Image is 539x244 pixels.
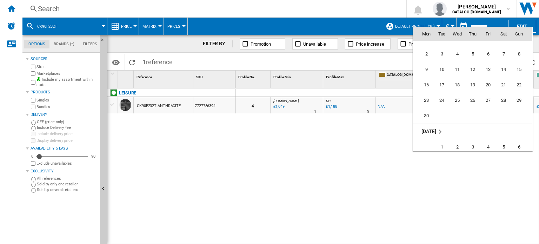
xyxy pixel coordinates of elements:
[511,62,532,77] td: Sunday June 15 2025
[496,27,511,41] th: Sat
[419,62,433,77] span: 9
[497,47,511,61] span: 7
[465,139,480,155] td: Thursday July 3 2025
[413,27,434,41] th: Mon
[480,93,496,108] td: Friday June 27 2025
[434,27,450,41] th: Tue
[413,77,532,93] tr: Week 4
[413,108,434,124] td: Monday June 30 2025
[512,78,526,92] span: 22
[481,93,495,107] span: 27
[435,62,449,77] span: 10
[480,139,496,155] td: Friday July 4 2025
[496,139,511,155] td: Saturday July 5 2025
[481,78,495,92] span: 20
[434,93,450,108] td: Tuesday June 24 2025
[435,140,449,154] span: 1
[497,78,511,92] span: 21
[413,93,434,108] td: Monday June 23 2025
[413,124,532,139] td: July 2025
[466,47,480,61] span: 5
[413,27,532,151] md-calendar: Calendar
[450,139,465,155] td: Wednesday July 2 2025
[434,77,450,93] td: Tuesday June 17 2025
[413,46,532,62] tr: Week 2
[465,77,480,93] td: Thursday June 19 2025
[497,93,511,107] span: 28
[512,93,526,107] span: 29
[466,78,480,92] span: 19
[466,62,480,77] span: 12
[496,62,511,77] td: Saturday June 14 2025
[419,78,433,92] span: 16
[480,46,496,62] td: Friday June 6 2025
[496,93,511,108] td: Saturday June 28 2025
[450,140,464,154] span: 2
[465,93,480,108] td: Thursday June 26 2025
[435,93,449,107] span: 24
[413,93,532,108] tr: Week 5
[466,93,480,107] span: 26
[511,77,532,93] td: Sunday June 22 2025
[413,108,532,124] tr: Week 6
[435,78,449,92] span: 17
[419,47,433,61] span: 2
[496,46,511,62] td: Saturday June 7 2025
[413,77,434,93] td: Monday June 16 2025
[450,93,464,107] span: 25
[419,93,433,107] span: 23
[450,78,464,92] span: 18
[480,27,496,41] th: Fri
[511,27,532,41] th: Sun
[481,62,495,77] span: 13
[512,47,526,61] span: 8
[450,93,465,108] td: Wednesday June 25 2025
[419,109,433,123] span: 30
[481,47,495,61] span: 6
[465,27,480,41] th: Thu
[450,47,464,61] span: 4
[497,62,511,77] span: 14
[413,62,532,77] tr: Week 3
[512,62,526,77] span: 15
[450,46,465,62] td: Wednesday June 4 2025
[480,77,496,93] td: Friday June 20 2025
[413,62,434,77] td: Monday June 9 2025
[434,46,450,62] td: Tuesday June 3 2025
[466,140,480,154] span: 3
[511,46,532,62] td: Sunday June 8 2025
[434,62,450,77] td: Tuesday June 10 2025
[421,128,436,134] span: [DATE]
[435,47,449,61] span: 3
[413,124,532,139] tr: Week undefined
[496,77,511,93] td: Saturday June 21 2025
[481,140,495,154] span: 4
[434,139,450,155] td: Tuesday July 1 2025
[465,62,480,77] td: Thursday June 12 2025
[450,62,464,77] span: 11
[512,140,526,154] span: 6
[511,139,532,155] td: Sunday July 6 2025
[511,93,532,108] td: Sunday June 29 2025
[465,46,480,62] td: Thursday June 5 2025
[480,62,496,77] td: Friday June 13 2025
[497,140,511,154] span: 5
[413,46,434,62] td: Monday June 2 2025
[413,139,532,155] tr: Week 1
[450,77,465,93] td: Wednesday June 18 2025
[450,62,465,77] td: Wednesday June 11 2025
[450,27,465,41] th: Wed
